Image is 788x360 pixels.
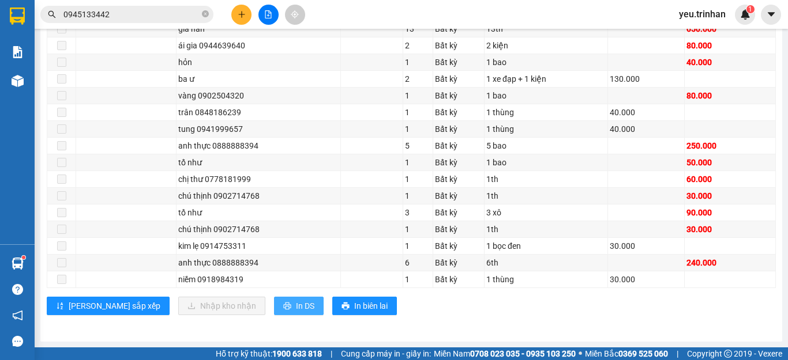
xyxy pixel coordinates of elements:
[405,139,431,152] div: 5
[686,139,774,152] div: 250.000
[405,123,431,135] div: 1
[405,56,431,69] div: 1
[746,5,755,13] sup: 1
[677,347,678,360] span: |
[405,223,431,236] div: 1
[202,9,209,20] span: close-circle
[686,39,774,52] div: 80.000
[435,123,482,135] div: Bất kỳ
[686,156,774,169] div: 50.000
[486,123,606,135] div: 1 thùng
[405,173,431,185] div: 1
[12,75,24,87] img: warehouse-icon
[610,240,682,252] div: 30.000
[435,89,482,102] div: Bất kỳ
[486,206,606,219] div: 3 xô
[12,310,23,321] span: notification
[342,302,350,311] span: printer
[435,240,482,252] div: Bất kỳ
[486,156,606,169] div: 1 bao
[686,223,774,236] div: 30.000
[405,39,431,52] div: 2
[610,73,682,85] div: 130.000
[63,8,200,21] input: Tìm tên, số ĐT hoặc mã đơn
[686,173,774,185] div: 60.000
[10,7,25,25] img: logo-vxr
[405,89,431,102] div: 1
[579,351,582,356] span: ⚪️
[341,347,431,360] span: Cung cấp máy in - giấy in:
[486,139,606,152] div: 5 bao
[486,256,606,269] div: 6th
[274,297,324,315] button: printerIn DS
[331,347,332,360] span: |
[178,89,339,102] div: vàng 0902504320
[486,223,606,236] div: 1th
[178,73,339,85] div: ba ư
[47,297,170,315] button: sort-ascending[PERSON_NAME] sắp xếp
[486,240,606,252] div: 1 bọc đen
[435,56,482,69] div: Bất kỳ
[686,256,774,269] div: 240.000
[178,123,339,135] div: tung 0941999657
[178,56,339,69] div: hỏn
[291,10,299,18] span: aim
[332,297,397,315] button: printerIn biên lai
[258,5,279,25] button: file-add
[405,73,431,85] div: 2
[435,73,482,85] div: Bất kỳ
[405,106,431,119] div: 1
[178,240,339,252] div: kim lẹ 0914753311
[178,273,339,286] div: niềm 0918984319
[686,89,774,102] div: 80.000
[12,46,24,58] img: solution-icon
[435,156,482,169] div: Bất kỳ
[486,73,606,85] div: 1 xe đạp + 1 kiện
[761,5,781,25] button: caret-down
[435,173,482,185] div: Bất kỳ
[405,256,431,269] div: 6
[178,190,339,202] div: chú thịnh 0902714768
[585,347,668,360] span: Miền Bắc
[434,347,576,360] span: Miền Nam
[178,223,339,236] div: chú thịnh 0902714768
[283,302,291,311] span: printer
[435,39,482,52] div: Bất kỳ
[486,106,606,119] div: 1 thùng
[12,284,23,295] span: question-circle
[48,10,56,18] span: search
[56,302,64,311] span: sort-ascending
[486,190,606,202] div: 1th
[686,206,774,219] div: 90.000
[748,5,752,13] span: 1
[216,347,322,360] span: Hỗ trợ kỹ thuật:
[740,9,751,20] img: icon-new-feature
[296,300,314,312] span: In DS
[435,190,482,202] div: Bất kỳ
[405,156,431,169] div: 1
[285,5,305,25] button: aim
[435,256,482,269] div: Bất kỳ
[231,5,252,25] button: plus
[435,223,482,236] div: Bất kỳ
[178,256,339,269] div: anh thực 0888888394
[238,10,246,18] span: plus
[724,350,732,358] span: copyright
[670,7,735,21] span: yeu.trinhan
[12,257,24,270] img: warehouse-icon
[405,273,431,286] div: 1
[12,336,23,347] span: message
[435,206,482,219] div: Bất kỳ
[470,349,576,358] strong: 0708 023 035 - 0935 103 250
[435,139,482,152] div: Bất kỳ
[178,106,339,119] div: trân 0848186239
[486,89,606,102] div: 1 bao
[766,9,776,20] span: caret-down
[405,206,431,219] div: 3
[178,156,339,169] div: tố như
[354,300,388,312] span: In biên lai
[618,349,668,358] strong: 0369 525 060
[435,106,482,119] div: Bất kỳ
[610,273,682,286] div: 30.000
[178,39,339,52] div: ái gia 0944639640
